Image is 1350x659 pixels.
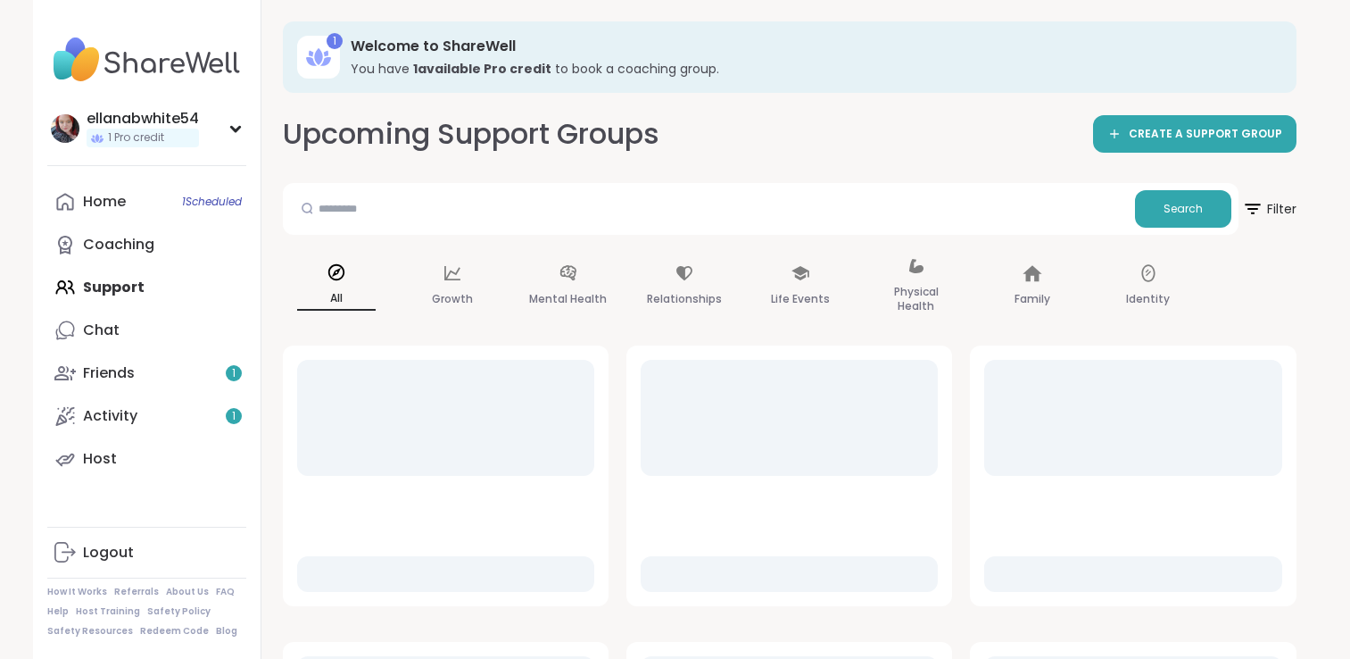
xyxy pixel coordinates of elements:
p: Life Events [771,288,830,310]
a: Safety Resources [47,625,133,638]
a: Logout [47,531,246,574]
div: ellanabwhite54 [87,109,199,129]
a: Blog [216,625,237,638]
a: Host Training [76,605,140,618]
a: Activity1 [47,395,246,438]
div: Logout [83,543,134,563]
span: 1 [232,409,236,424]
p: Growth [432,288,473,310]
p: All [297,288,376,311]
div: Coaching [83,235,154,254]
a: Help [47,605,69,618]
p: Identity [1126,288,1170,310]
span: 1 Scheduled [182,195,242,209]
div: 1 [327,33,343,49]
a: Referrals [114,586,159,598]
div: Host [83,449,117,469]
a: FAQ [216,586,235,598]
a: Friends1 [47,352,246,395]
div: Chat [83,321,120,340]
span: Search [1164,201,1203,217]
p: Relationships [647,288,722,310]
button: Search [1135,190,1231,228]
a: About Us [166,586,209,598]
span: 1 [232,366,236,381]
div: Friends [83,363,135,383]
span: Filter [1242,188,1296,230]
a: Redeem Code [140,625,209,638]
a: Chat [47,309,246,352]
a: Home1Scheduled [47,180,246,223]
button: Filter [1242,183,1296,235]
p: Family [1015,288,1050,310]
p: Mental Health [529,288,607,310]
a: Safety Policy [147,605,211,618]
h3: You have to book a coaching group. [351,60,1271,78]
img: ShareWell Nav Logo [47,29,246,91]
h2: Upcoming Support Groups [283,114,659,154]
span: 1 Pro credit [108,130,164,146]
p: Physical Health [877,281,956,317]
a: How It Works [47,586,107,598]
b: 1 available Pro credit [413,60,551,78]
h3: Welcome to ShareWell [351,37,1271,56]
div: Home [83,192,126,212]
a: CREATE A SUPPORT GROUP [1093,115,1296,153]
span: CREATE A SUPPORT GROUP [1129,127,1282,142]
img: ellanabwhite54 [51,114,79,143]
a: Host [47,438,246,480]
div: Activity [83,406,137,426]
a: Coaching [47,223,246,266]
